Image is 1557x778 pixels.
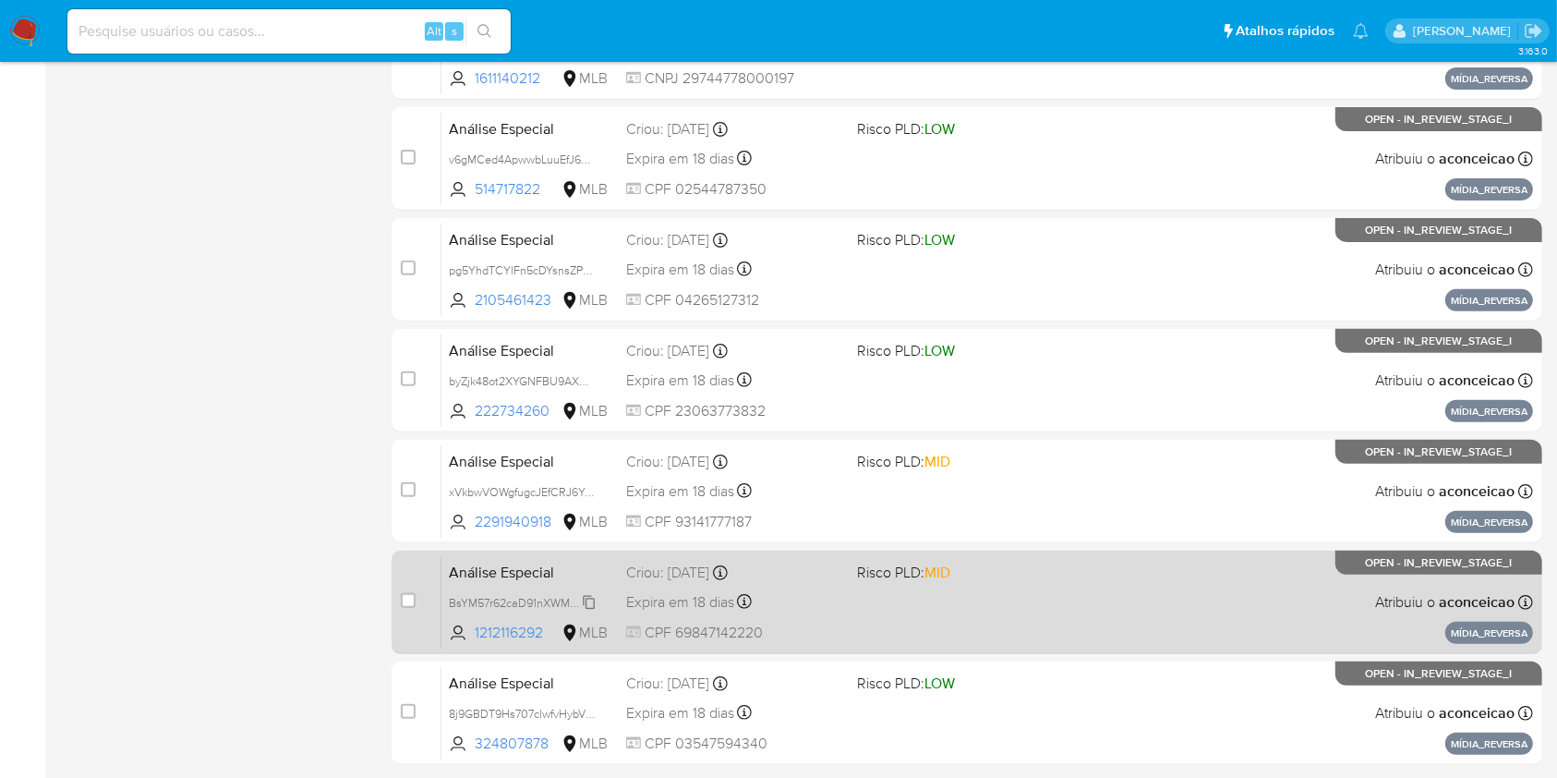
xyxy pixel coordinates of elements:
input: Pesquise usuários ou casos... [67,19,511,43]
span: s [452,22,457,40]
a: Notificações [1353,23,1369,39]
p: ana.conceicao@mercadolivre.com [1413,22,1517,40]
span: Alt [427,22,441,40]
span: Atalhos rápidos [1236,21,1334,41]
span: 3.163.0 [1518,43,1548,58]
button: search-icon [465,18,503,44]
a: Sair [1524,21,1543,41]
